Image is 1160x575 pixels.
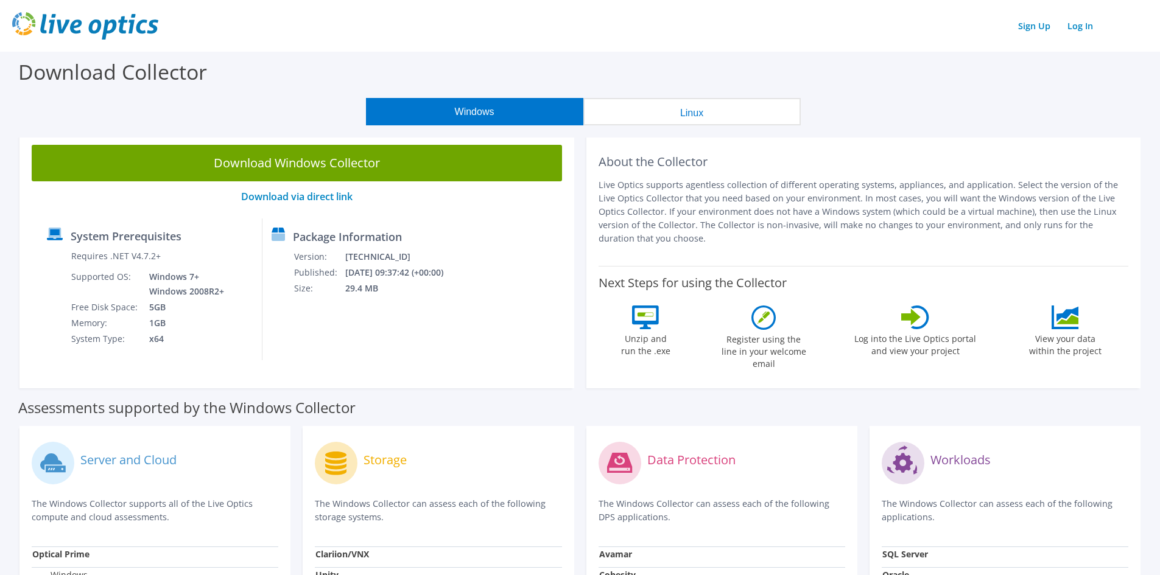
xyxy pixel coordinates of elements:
label: System Prerequisites [71,230,181,242]
td: [TECHNICAL_ID] [345,249,459,265]
label: Log into the Live Optics portal and view your project [854,329,977,357]
td: Size: [294,281,345,296]
a: Download via direct link [241,190,353,203]
strong: Clariion/VNX [315,548,369,560]
label: Server and Cloud [80,454,177,466]
label: Download Collector [18,58,207,86]
td: Windows 7+ Windows 2008R2+ [140,269,227,299]
p: Live Optics supports agentless collection of different operating systems, appliances, and applica... [599,178,1129,245]
strong: Avamar [599,548,632,560]
p: The Windows Collector can assess each of the following applications. [882,497,1128,524]
label: Storage [364,454,407,466]
h2: About the Collector [599,155,1129,169]
a: Log In [1061,17,1099,35]
td: 29.4 MB [345,281,459,296]
label: Requires .NET V4.7.2+ [71,250,161,262]
label: Package Information [293,231,402,243]
label: Unzip and run the .exe [617,329,673,357]
label: Next Steps for using the Collector [599,276,787,290]
label: Register using the line in your welcome email [718,330,809,370]
label: Data Protection [647,454,736,466]
label: Assessments supported by the Windows Collector [18,402,356,414]
a: Sign Up [1012,17,1056,35]
img: live_optics_svg.svg [12,12,158,40]
button: Linux [583,98,801,125]
p: The Windows Collector can assess each of the following DPS applications. [599,497,845,524]
p: The Windows Collector supports all of the Live Optics compute and cloud assessments. [32,497,278,524]
td: x64 [140,331,227,347]
td: Version: [294,249,345,265]
label: View your data within the project [1021,329,1109,357]
td: 1GB [140,315,227,331]
strong: Optical Prime [32,548,90,560]
button: Windows [366,98,583,125]
td: 5GB [140,299,227,315]
td: Supported OS: [71,269,140,299]
td: System Type: [71,331,140,347]
a: Download Windows Collector [32,145,562,181]
td: Published: [294,265,345,281]
label: Workloads [930,454,991,466]
p: The Windows Collector can assess each of the following storage systems. [315,497,561,524]
td: Free Disk Space: [71,299,140,315]
td: Memory: [71,315,140,331]
strong: SQL Server [882,548,928,560]
td: [DATE] 09:37:42 (+00:00) [345,265,459,281]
